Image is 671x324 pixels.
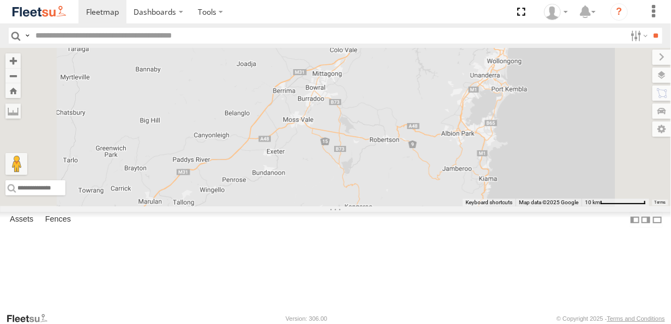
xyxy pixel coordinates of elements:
span: Map data ©2025 Google [519,199,578,205]
button: Zoom Home [5,83,21,98]
div: Version: 306.00 [286,315,327,322]
label: Assets [4,212,39,228]
a: Terms (opens in new tab) [655,200,666,205]
button: Zoom out [5,68,21,83]
img: fleetsu-logo-horizontal.svg [11,4,68,19]
a: Visit our Website [6,313,56,324]
label: Measure [5,103,21,119]
div: Adrian Singleton [540,4,572,20]
div: © Copyright 2025 - [557,315,665,322]
label: Hide Summary Table [652,212,663,228]
label: Search Filter Options [626,28,650,44]
a: Terms and Conditions [607,315,665,322]
label: Dock Summary Table to the Right [640,212,651,228]
button: Map Scale: 10 km per 80 pixels [582,199,649,206]
button: Drag Pegman onto the map to open Street View [5,153,27,175]
i: ? [610,3,628,21]
label: Map Settings [652,121,671,137]
button: Zoom in [5,53,21,68]
button: Keyboard shortcuts [466,199,512,206]
span: 10 km [585,199,600,205]
label: Search Query [23,28,32,44]
label: Dock Summary Table to the Left [630,212,640,228]
label: Fences [40,212,76,228]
